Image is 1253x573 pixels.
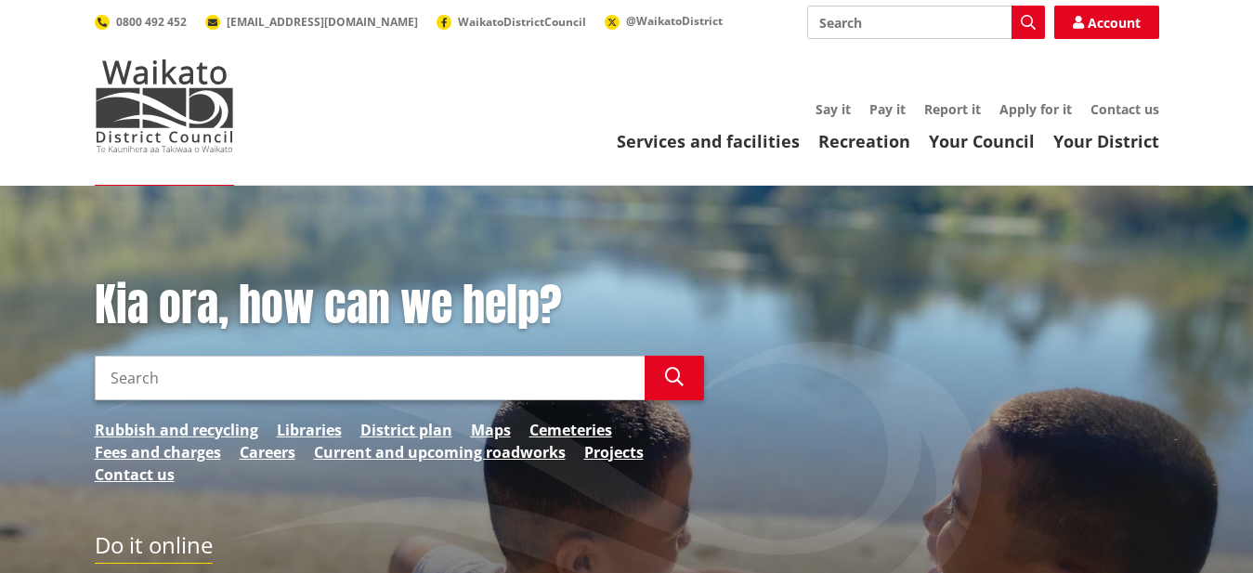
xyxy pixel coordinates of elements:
[95,532,213,565] h2: Do it online
[924,100,981,118] a: Report it
[95,441,221,463] a: Fees and charges
[807,6,1045,39] input: Search input
[816,100,851,118] a: Say it
[458,14,586,30] span: WaikatoDistrictCouncil
[95,14,187,30] a: 0800 492 452
[95,279,704,332] h1: Kia ora, how can we help?
[584,441,644,463] a: Projects
[818,130,910,152] a: Recreation
[1054,6,1159,39] a: Account
[227,14,418,30] span: [EMAIL_ADDRESS][DOMAIN_NAME]
[929,130,1035,152] a: Your Council
[869,100,906,118] a: Pay it
[471,419,511,441] a: Maps
[529,419,612,441] a: Cemeteries
[999,100,1072,118] a: Apply for it
[240,441,295,463] a: Careers
[360,419,452,441] a: District plan
[626,13,723,29] span: @WaikatoDistrict
[95,463,175,486] a: Contact us
[95,419,258,441] a: Rubbish and recycling
[116,14,187,30] span: 0800 492 452
[617,130,800,152] a: Services and facilities
[95,356,645,400] input: Search input
[1053,130,1159,152] a: Your District
[1090,100,1159,118] a: Contact us
[437,14,586,30] a: WaikatoDistrictCouncil
[605,13,723,29] a: @WaikatoDistrict
[95,59,234,152] img: Waikato District Council - Te Kaunihera aa Takiwaa o Waikato
[205,14,418,30] a: [EMAIL_ADDRESS][DOMAIN_NAME]
[314,441,566,463] a: Current and upcoming roadworks
[277,419,342,441] a: Libraries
